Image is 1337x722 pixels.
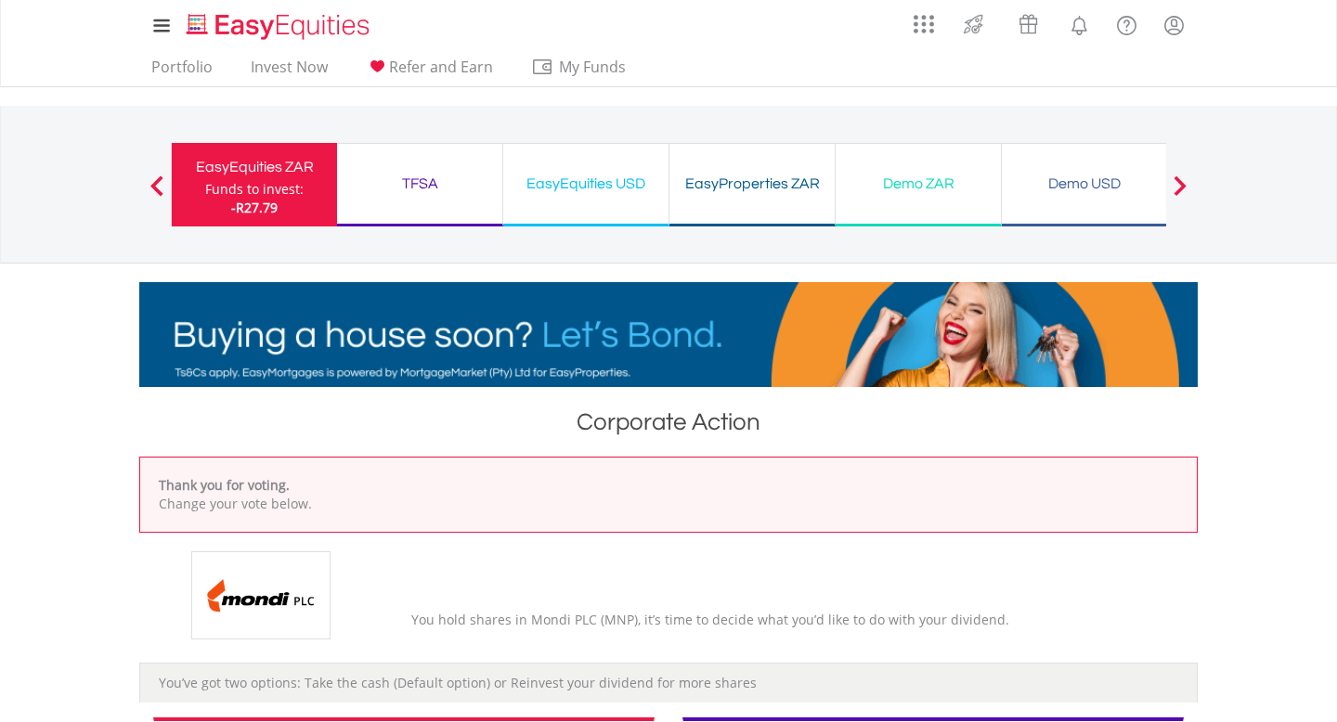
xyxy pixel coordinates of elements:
span: -R27.79 [231,199,278,216]
a: Invest Now [243,58,335,86]
div: Demo USD [1013,171,1156,197]
b: Thank you for voting. [159,476,290,494]
img: EasyEquities_Logo.png [183,11,377,42]
div: Funds to invest: [205,180,304,199]
span: You’ve got two options: Take the cash (Default option) or Reinvest your dividend for more shares [159,674,757,691]
span: Refer and Earn [389,57,493,77]
img: EQU.ZA.MNP.png [191,551,331,639]
img: vouchers-v2.svg [1013,9,1044,39]
span: My Funds [531,55,653,79]
button: Next [1162,185,1199,203]
img: thrive-v2.svg [958,9,989,39]
a: Refer and Earn [358,58,500,86]
img: EasyMortage Promotion Banner [139,282,1198,387]
div: Demo ZAR [847,171,990,197]
a: FAQ's and Support [1103,5,1150,42]
button: Previous [138,185,175,203]
a: Notifications [1056,5,1103,42]
span: You hold shares in Mondi PLC (MNP), it’s time to decide what you’d like to do with your dividend. [411,611,1009,628]
div: EasyEquities ZAR [183,154,326,180]
div: TFSA [348,171,491,197]
h1: Corporate Action [139,406,1198,447]
a: Portfolio [144,58,220,86]
a: Home page [179,5,377,42]
a: AppsGrid [902,5,946,34]
div: EasyEquities USD [514,171,657,197]
img: grid-menu-icon.svg [914,14,934,34]
a: Vouchers [1001,5,1056,39]
div: EasyProperties ZAR [681,171,824,197]
p: Change your vote below. [159,495,1178,513]
a: My Profile [1150,5,1198,45]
